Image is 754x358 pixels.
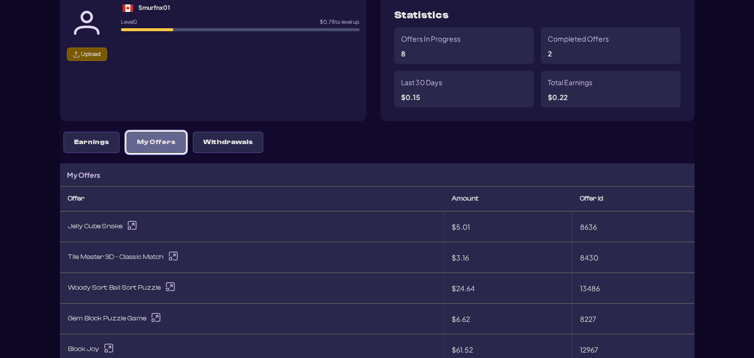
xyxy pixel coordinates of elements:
p: My Offers [137,138,175,147]
p: Withdrawals [203,138,253,147]
td: $3.16 [444,242,572,273]
span: Offer [68,195,84,203]
span: Upload [81,51,101,58]
button: Withdrawals [193,132,263,153]
p: Statistics [394,10,449,20]
div: Woody Sort: Ball Sort Puzzle [68,281,436,295]
td: 8636 [572,211,695,242]
div: Jelly Cube Snake [68,219,436,234]
td: $5.01 [444,211,572,242]
button: Earnings [63,132,119,153]
div: Block Joy [68,342,436,357]
p: Offers In Progress [401,34,461,43]
div: Smurfnx01 [138,3,170,12]
p: $ 0.78 to level up [320,19,359,25]
td: $6.62 [444,304,572,334]
p: $ 0.15 [401,94,420,101]
p: Level 0 [121,19,137,25]
td: 8227 [572,304,695,334]
p: Earnings [74,138,109,147]
td: 8430 [572,242,695,273]
div: Gem Block Puzzle Game [68,311,436,326]
p: 2 [548,50,552,57]
td: 13486 [572,273,695,304]
p: My Offers [67,170,100,179]
div: Tile Master 3D - Classic Match [68,250,436,264]
p: 8 [401,50,406,57]
td: $24.64 [444,273,572,304]
p: Last 30 Days [401,78,442,87]
button: Upload [67,48,107,61]
span: Offer Id [580,195,603,203]
img: ca.svg [121,4,135,12]
p: Total Earnings [548,78,592,87]
p: Completed Offers [548,34,609,43]
button: My Offers [126,132,186,153]
p: $ 0.22 [548,94,568,101]
img: Avatar [67,3,107,43]
span: Amount [452,195,478,203]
